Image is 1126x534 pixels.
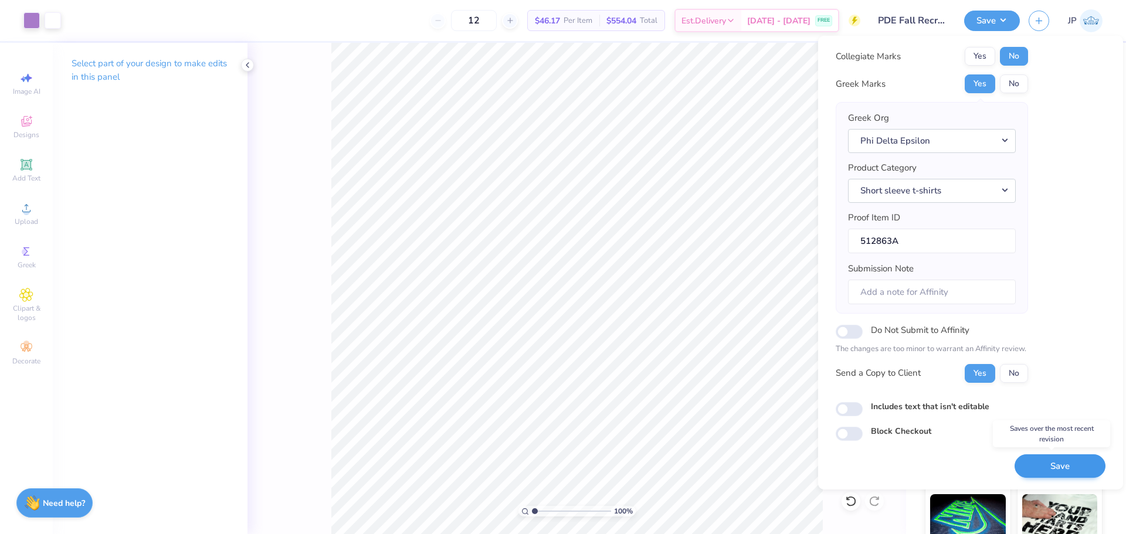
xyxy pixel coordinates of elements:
[836,50,901,63] div: Collegiate Marks
[13,87,40,96] span: Image AI
[848,211,900,225] label: Proof Item ID
[871,322,969,338] label: Do Not Submit to Affinity
[681,15,726,27] span: Est. Delivery
[836,343,1028,355] p: The changes are too minor to warrant an Affinity review.
[1000,364,1028,383] button: No
[606,15,636,27] span: $554.04
[871,400,989,413] label: Includes text that isn't editable
[12,174,40,183] span: Add Text
[12,356,40,366] span: Decorate
[993,420,1110,447] div: Saves over the most recent revision
[72,57,229,84] p: Select part of your design to make edits in this panel
[848,179,1016,203] button: Short sleeve t-shirts
[1000,74,1028,93] button: No
[836,77,886,91] div: Greek Marks
[6,304,47,322] span: Clipart & logos
[1068,14,1077,28] span: JP
[13,130,39,140] span: Designs
[43,498,85,509] strong: Need help?
[848,129,1016,153] button: Phi Delta Epsilon
[451,10,497,31] input: – –
[18,260,36,270] span: Greek
[965,74,995,93] button: Yes
[564,15,592,27] span: Per Item
[964,11,1020,31] button: Save
[747,15,810,27] span: [DATE] - [DATE]
[15,217,38,226] span: Upload
[869,9,955,32] input: Untitled Design
[614,506,633,516] span: 100 %
[848,262,914,275] label: Submission Note
[871,425,931,437] label: Block Checkout
[1080,9,1103,32] img: John Paul Torres
[965,364,995,383] button: Yes
[848,111,889,125] label: Greek Org
[1015,454,1105,478] button: Save
[836,366,921,380] div: Send a Copy to Client
[640,15,657,27] span: Total
[848,161,917,175] label: Product Category
[535,15,560,27] span: $46.17
[1000,47,1028,66] button: No
[818,16,830,25] span: FREE
[965,47,995,66] button: Yes
[1068,9,1103,32] a: JP
[848,280,1016,305] input: Add a note for Affinity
